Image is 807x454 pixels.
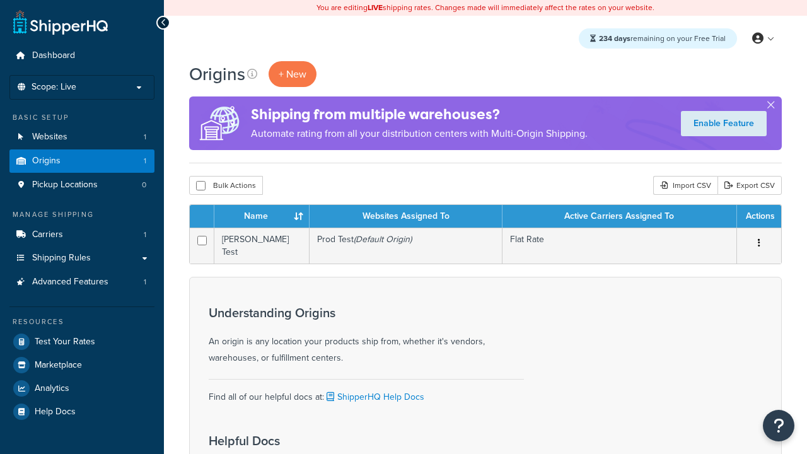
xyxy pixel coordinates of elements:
[9,271,154,294] a: Advanced Features 1
[35,360,82,371] span: Marketplace
[209,306,524,320] h3: Understanding Origins
[214,228,310,264] td: [PERSON_NAME] Test
[9,247,154,270] a: Shipping Rules
[502,205,737,228] th: Active Carriers Assigned To
[209,434,458,448] h3: Helpful Docs
[681,111,767,136] a: Enable Feature
[9,330,154,353] a: Test Your Rates
[9,149,154,173] li: Origins
[9,125,154,149] a: Websites 1
[9,112,154,123] div: Basic Setup
[209,306,524,366] div: An origin is any location your products ship from, whether it's vendors, warehouses, or fulfillme...
[9,400,154,423] a: Help Docs
[32,230,63,240] span: Carriers
[310,205,502,228] th: Websites Assigned To
[9,223,154,247] a: Carriers 1
[717,176,782,195] a: Export CSV
[32,132,67,143] span: Websites
[269,61,316,87] a: + New
[144,132,146,143] span: 1
[144,230,146,240] span: 1
[9,209,154,220] div: Manage Shipping
[9,149,154,173] a: Origins 1
[32,277,108,288] span: Advanced Features
[9,354,154,376] a: Marketplace
[32,180,98,190] span: Pickup Locations
[653,176,717,195] div: Import CSV
[354,233,412,246] i: (Default Origin)
[279,67,306,81] span: + New
[35,407,76,417] span: Help Docs
[310,228,502,264] td: Prod Test
[142,180,146,190] span: 0
[251,125,588,143] p: Automate rating from all your distribution centers with Multi-Origin Shipping.
[368,2,383,13] b: LIVE
[9,44,154,67] a: Dashboard
[32,82,76,93] span: Scope: Live
[737,205,781,228] th: Actions
[13,9,108,35] a: ShipperHQ Home
[9,377,154,400] a: Analytics
[35,383,69,394] span: Analytics
[502,228,737,264] td: Flat Rate
[35,337,95,347] span: Test Your Rates
[763,410,794,441] button: Open Resource Center
[9,173,154,197] a: Pickup Locations 0
[144,277,146,288] span: 1
[189,96,251,150] img: ad-origins-multi-dfa493678c5a35abed25fd24b4b8a3fa3505936ce257c16c00bdefe2f3200be3.png
[9,173,154,197] li: Pickup Locations
[9,125,154,149] li: Websites
[599,33,630,44] strong: 234 days
[189,62,245,86] h1: Origins
[189,176,263,195] button: Bulk Actions
[209,379,524,405] div: Find all of our helpful docs at:
[32,156,61,166] span: Origins
[9,271,154,294] li: Advanced Features
[251,104,588,125] h4: Shipping from multiple warehouses?
[324,390,424,404] a: ShipperHQ Help Docs
[32,50,75,61] span: Dashboard
[32,253,91,264] span: Shipping Rules
[9,223,154,247] li: Carriers
[144,156,146,166] span: 1
[214,205,310,228] th: Name : activate to sort column ascending
[9,317,154,327] div: Resources
[579,28,737,49] div: remaining on your Free Trial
